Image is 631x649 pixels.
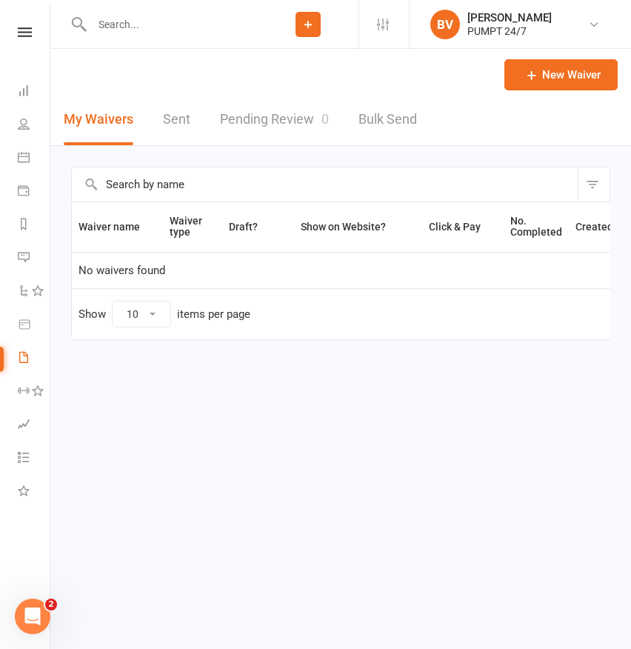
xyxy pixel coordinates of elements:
a: Reports [18,209,51,242]
span: Click & Pay [429,221,481,233]
div: [PERSON_NAME] [467,11,552,24]
button: Show on Website? [287,218,402,236]
a: Calendar [18,142,51,176]
span: Show on Website? [301,221,386,233]
span: Created [575,221,630,233]
a: Bulk Send [358,94,417,145]
input: Search by name [72,167,578,202]
button: Draft? [216,218,274,236]
a: Dashboard [18,76,51,109]
a: Payments [18,176,51,209]
a: Assessments [18,409,51,442]
div: BV [430,10,460,39]
button: Click & Pay [415,218,497,236]
span: Waiver name [79,221,156,233]
span: 2 [45,599,57,610]
div: items per page [177,308,250,321]
button: Created [575,218,630,236]
button: Waiver name [79,218,156,236]
span: Draft? [229,221,258,233]
input: Search... [87,14,258,35]
iframe: Intercom live chat [15,599,50,634]
div: Show [79,301,250,327]
a: People [18,109,51,142]
span: 0 [321,111,329,127]
a: Pending Review0 [220,94,329,145]
a: What's New [18,476,51,509]
th: Waiver type [163,202,209,252]
th: No. Completed [504,202,569,252]
a: Sent [163,94,190,145]
a: New Waiver [504,59,618,90]
div: PUMPT 24/7 [467,24,552,38]
button: My Waivers [64,94,133,145]
a: Product Sales [18,309,51,342]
